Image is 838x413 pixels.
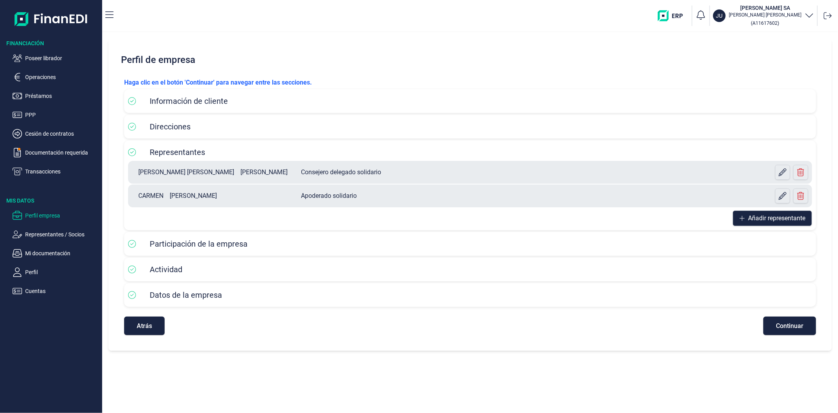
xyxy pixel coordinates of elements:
[138,191,163,201] div: CARMEN
[124,78,816,87] p: Haga clic en el botón 'Continuar' para navegar entre las secciones.
[25,91,99,101] p: Préstamos
[25,286,99,296] p: Cuentas
[150,122,191,131] span: Direcciones
[13,267,99,277] button: Perfil
[13,167,99,176] button: Transacciones
[150,96,228,106] span: Información de cliente
[25,230,99,239] p: Representantes / Socios
[150,290,222,300] span: Datos de la empresa
[240,168,288,177] div: [PERSON_NAME]
[150,239,248,249] span: Participación de la empresa
[13,72,99,82] button: Operaciones
[25,53,99,63] p: Poseer librador
[658,10,689,21] img: erp
[729,12,801,18] p: [PERSON_NAME] [PERSON_NAME]
[124,317,165,335] button: Atrás
[118,48,822,72] h2: Perfil de empresa
[25,148,99,157] p: Documentación requerida
[13,211,99,220] button: Perfil empresa
[729,4,801,12] h3: [PERSON_NAME] SA
[150,265,182,274] span: Actividad
[13,286,99,296] button: Cuentas
[776,323,803,329] span: Continuar
[763,317,816,335] button: Continuar
[713,4,814,28] button: JU[PERSON_NAME] SA[PERSON_NAME] [PERSON_NAME](A11617602)
[138,168,234,177] div: [PERSON_NAME] [PERSON_NAME]
[150,147,205,157] span: Representantes
[25,167,99,176] p: Transacciones
[301,191,357,201] div: Apoderado solidario
[751,20,779,26] small: Copiar cif
[716,12,723,20] p: JU
[13,110,99,120] button: PPP
[733,210,812,226] button: Añadir representante
[15,6,88,31] img: Logo de aplicación
[25,129,99,138] p: Cesión de contratos
[25,249,99,258] p: Mi documentación
[25,211,99,220] p: Perfil empresa
[13,53,99,63] button: Poseer librador
[301,168,381,177] div: Consejero delegado solidario
[170,191,217,201] div: [PERSON_NAME]
[13,91,99,101] button: Préstamos
[748,214,805,223] span: Añadir representante
[13,148,99,157] button: Documentación requerida
[13,230,99,239] button: Representantes / Socios
[25,110,99,120] p: PPP
[137,323,152,329] span: Atrás
[25,72,99,82] p: Operaciones
[25,267,99,277] p: Perfil
[13,249,99,258] button: Mi documentación
[13,129,99,138] button: Cesión de contratos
